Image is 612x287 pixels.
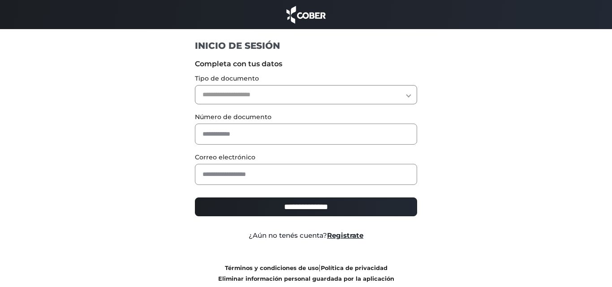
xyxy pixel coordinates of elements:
[284,4,328,25] img: cober_marca.png
[188,262,424,284] div: |
[195,40,418,51] h1: INICIO DE SESIÓN
[195,153,418,162] label: Correo electrónico
[225,265,319,271] a: Términos y condiciones de uso
[195,59,418,69] label: Completa con tus datos
[327,231,363,240] a: Registrate
[321,265,388,271] a: Política de privacidad
[195,74,418,83] label: Tipo de documento
[188,231,424,241] div: ¿Aún no tenés cuenta?
[218,275,394,282] a: Eliminar información personal guardada por la aplicación
[195,112,418,122] label: Número de documento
